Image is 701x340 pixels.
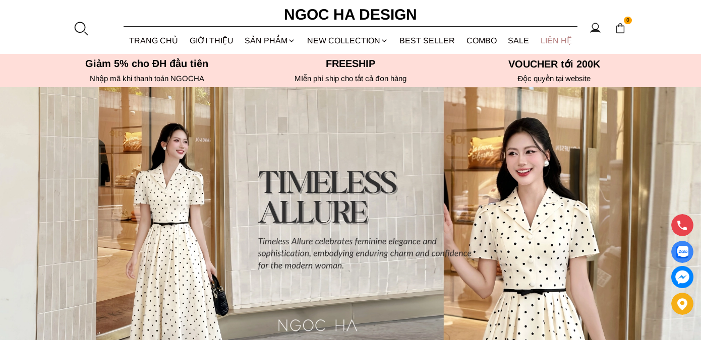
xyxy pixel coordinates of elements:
[455,58,653,70] h5: VOUCHER tới 200K
[676,246,688,258] img: Display image
[624,17,632,25] span: 0
[275,3,426,27] a: Ngoc Ha Design
[394,27,461,54] a: BEST SELLER
[252,74,449,83] h6: MIễn phí ship cho tất cả đơn hàng
[326,58,375,69] font: Freeship
[85,58,209,69] font: Giảm 5% cho ĐH đầu tiên
[184,27,240,54] a: GIỚI THIỆU
[535,27,578,54] a: LIÊN HỆ
[502,27,535,54] a: SALE
[239,27,302,54] div: SẢN PHẨM
[124,27,184,54] a: TRANG CHỦ
[90,74,204,83] font: Nhập mã khi thanh toán NGOCHA
[671,266,693,288] a: messenger
[461,27,503,54] a: Combo
[671,241,693,263] a: Display image
[302,27,394,54] a: NEW COLLECTION
[615,23,626,34] img: img-CART-ICON-ksit0nf1
[455,74,653,83] h6: Độc quyền tại website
